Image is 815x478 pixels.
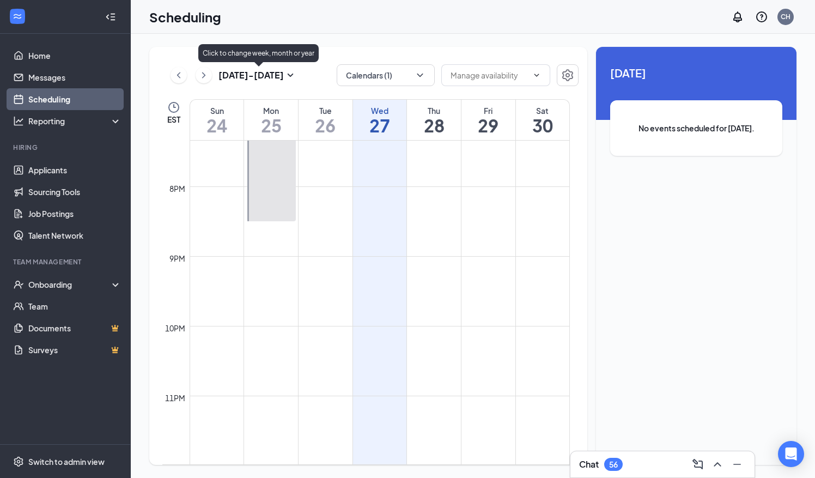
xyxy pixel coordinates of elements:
div: Team Management [13,257,119,267]
div: 11pm [163,392,187,404]
svg: ChevronUp [711,458,724,471]
h1: 25 [244,116,298,135]
button: Calendars (1)ChevronDown [337,64,435,86]
a: Sourcing Tools [28,181,121,203]
div: Reporting [28,116,122,126]
button: ChevronLeft [171,67,187,83]
svg: Settings [13,456,24,467]
button: ComposeMessage [689,456,707,473]
svg: Notifications [731,10,744,23]
button: ChevronUp [709,456,726,473]
div: 8pm [167,183,187,195]
h1: 24 [190,116,244,135]
span: [DATE] [610,64,782,81]
svg: ComposeMessage [691,458,704,471]
button: Minimize [728,456,746,473]
h3: Chat [579,458,599,470]
div: Mon [244,105,298,116]
div: Thu [407,105,461,116]
input: Manage availability [451,69,528,81]
div: CH [781,12,790,21]
svg: ChevronLeft [173,69,184,82]
svg: Analysis [13,116,24,126]
a: August 29, 2025 [461,100,515,140]
a: August 26, 2025 [299,100,352,140]
a: Applicants [28,159,121,181]
div: Sun [190,105,244,116]
a: DocumentsCrown [28,317,121,339]
a: Talent Network [28,225,121,246]
h1: 26 [299,116,352,135]
svg: Clock [167,101,180,114]
div: 10pm [163,322,187,334]
div: Onboarding [28,279,112,290]
h1: 27 [353,116,407,135]
svg: UserCheck [13,279,24,290]
svg: WorkstreamLogo [12,11,23,22]
a: Job Postings [28,203,121,225]
svg: Minimize [731,458,744,471]
span: No events scheduled for [DATE]. [632,122,761,134]
div: Hiring [13,143,119,152]
div: Fri [461,105,515,116]
h1: 30 [516,116,569,135]
a: August 30, 2025 [516,100,569,140]
a: August 28, 2025 [407,100,461,140]
div: 56 [609,460,618,469]
span: EST [167,114,180,125]
div: Tue [299,105,352,116]
svg: QuestionInfo [755,10,768,23]
a: Scheduling [28,88,121,110]
div: Click to change week, month or year [198,44,319,62]
div: Wed [353,105,407,116]
svg: Collapse [105,11,116,22]
h1: 29 [461,116,515,135]
div: Sat [516,105,569,116]
svg: ChevronDown [532,71,541,80]
a: Messages [28,66,121,88]
h1: 28 [407,116,461,135]
h1: Scheduling [149,8,221,26]
svg: ChevronDown [415,70,425,81]
h3: [DATE] - [DATE] [218,69,284,81]
svg: SmallChevronDown [284,69,297,82]
a: August 24, 2025 [190,100,244,140]
a: August 25, 2025 [244,100,298,140]
svg: ChevronRight [198,69,209,82]
button: Settings [557,64,579,86]
a: Home [28,45,121,66]
a: August 27, 2025 [353,100,407,140]
a: Team [28,295,121,317]
svg: Settings [561,69,574,82]
div: Switch to admin view [28,456,105,467]
div: 9pm [167,252,187,264]
div: Open Intercom Messenger [778,441,804,467]
a: SurveysCrown [28,339,121,361]
button: ChevronRight [196,67,212,83]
